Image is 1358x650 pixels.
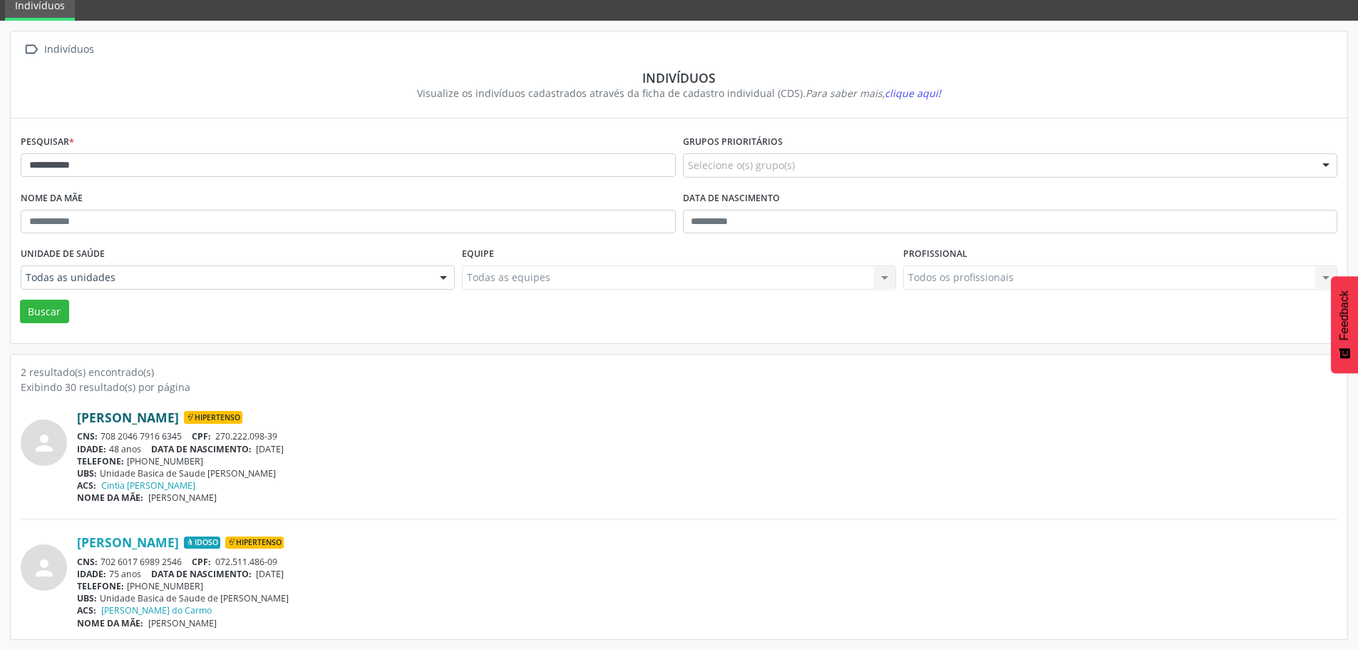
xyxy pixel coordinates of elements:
div: 702 6017 6989 2546 [77,556,1337,568]
div: 708 2046 7916 6345 [77,430,1337,442]
span: UBS: [77,592,97,604]
a: Cintia [PERSON_NAME] [101,479,195,492]
span: [PERSON_NAME] [148,617,217,629]
span: TELEFONE: [77,455,124,467]
i: person [31,430,57,456]
label: Unidade de saúde [21,243,105,265]
a:  Indivíduos [21,39,96,60]
label: Nome da mãe [21,188,83,210]
span: [PERSON_NAME] [148,492,217,504]
span: DATA DE NASCIMENTO: [151,443,252,455]
span: Hipertenso [184,411,242,424]
div: Visualize os indivíduos cadastrados através da ficha de cadastro individual (CDS). [31,86,1327,101]
i:  [21,39,41,60]
span: CNS: [77,556,98,568]
span: Hipertenso [225,537,284,549]
label: Equipe [462,243,494,265]
div: 2 resultado(s) encontrado(s) [21,365,1337,380]
div: Indivíduos [41,39,96,60]
span: Todas as unidades [26,270,426,285]
i: person [31,555,57,581]
div: [PHONE_NUMBER] [77,455,1337,467]
div: [PHONE_NUMBER] [77,580,1337,592]
span: CNS: [77,430,98,442]
span: ACS: [77,479,96,492]
a: [PERSON_NAME] [77,534,179,550]
span: [DATE] [256,443,284,455]
span: 270.222.098-39 [215,430,277,442]
span: CPF: [192,430,211,442]
span: Selecione o(s) grupo(s) [688,158,795,173]
div: Indivíduos [31,70,1327,86]
span: CPF: [192,556,211,568]
div: Unidade Basica de Saude [PERSON_NAME] [77,467,1337,479]
span: Feedback [1338,290,1351,340]
span: [DATE] [256,568,284,580]
i: Para saber mais, [806,86,941,100]
span: IDADE: [77,443,106,455]
span: IDADE: [77,568,106,580]
span: clique aqui! [885,86,941,100]
div: 48 anos [77,443,1337,455]
div: 75 anos [77,568,1337,580]
label: Data de nascimento [683,188,780,210]
span: TELEFONE: [77,580,124,592]
div: Exibindo 30 resultado(s) por página [21,380,1337,395]
span: Idoso [184,537,220,549]
a: [PERSON_NAME] [77,410,179,425]
label: Grupos prioritários [683,131,783,153]
button: Buscar [20,300,69,324]
button: Feedback - Mostrar pesquisa [1331,276,1358,373]
span: NOME DA MÃE: [77,492,143,504]
span: 072.511.486-09 [215,556,277,568]
span: DATA DE NASCIMENTO: [151,568,252,580]
div: Unidade Basica de Saude de [PERSON_NAME] [77,592,1337,604]
label: Profissional [903,243,967,265]
a: [PERSON_NAME] do Carmo [101,604,212,616]
label: Pesquisar [21,131,74,153]
span: NOME DA MÃE: [77,617,143,629]
span: UBS: [77,467,97,479]
span: ACS: [77,604,96,616]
